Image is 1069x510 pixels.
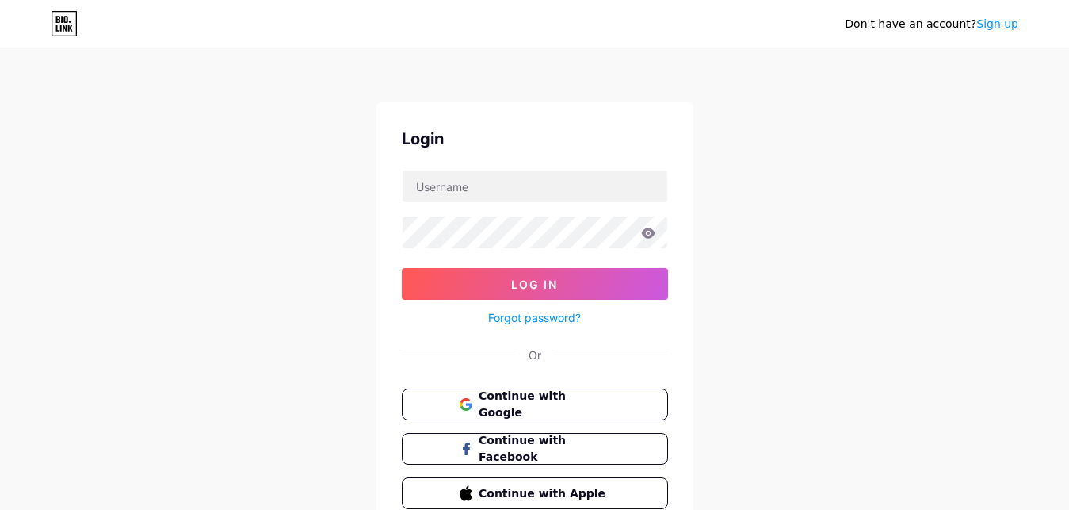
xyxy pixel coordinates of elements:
[403,171,667,202] input: Username
[402,268,668,300] button: Log In
[479,432,609,466] span: Continue with Facebook
[402,433,668,465] button: Continue with Facebook
[488,309,581,326] a: Forgot password?
[976,17,1018,30] a: Sign up
[529,347,541,363] div: Or
[402,477,668,509] button: Continue with Apple
[511,278,558,291] span: Log In
[402,127,668,151] div: Login
[845,16,1018,33] div: Don't have an account?
[479,485,609,502] span: Continue with Apple
[402,389,668,420] button: Continue with Google
[479,388,609,421] span: Continue with Google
